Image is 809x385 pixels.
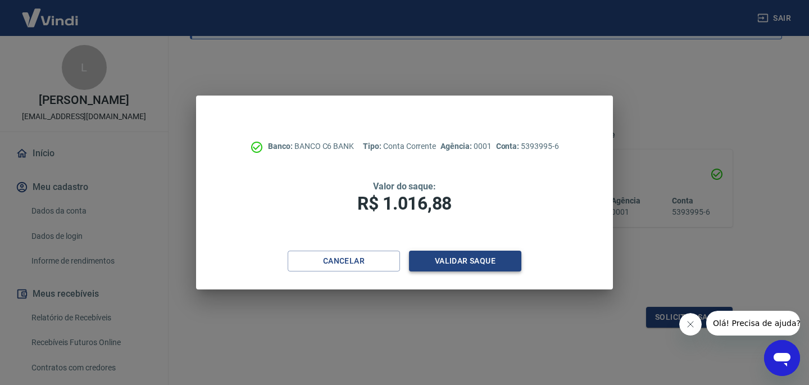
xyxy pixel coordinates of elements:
[357,193,452,214] span: R$ 1.016,88
[764,340,800,376] iframe: Button to launch messaging window
[440,142,474,151] span: Agência:
[268,141,354,152] p: BANCO C6 BANK
[363,141,436,152] p: Conta Corrente
[268,142,294,151] span: Banco:
[288,251,400,271] button: Cancelar
[440,141,491,152] p: 0001
[706,311,800,336] iframe: Message from company
[496,141,559,152] p: 5393995-6
[679,313,702,336] iframe: Close message
[496,142,521,151] span: Conta:
[373,181,436,192] span: Valor do saque:
[409,251,521,271] button: Validar saque
[363,142,383,151] span: Tipo:
[7,8,94,17] span: Olá! Precisa de ajuda?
